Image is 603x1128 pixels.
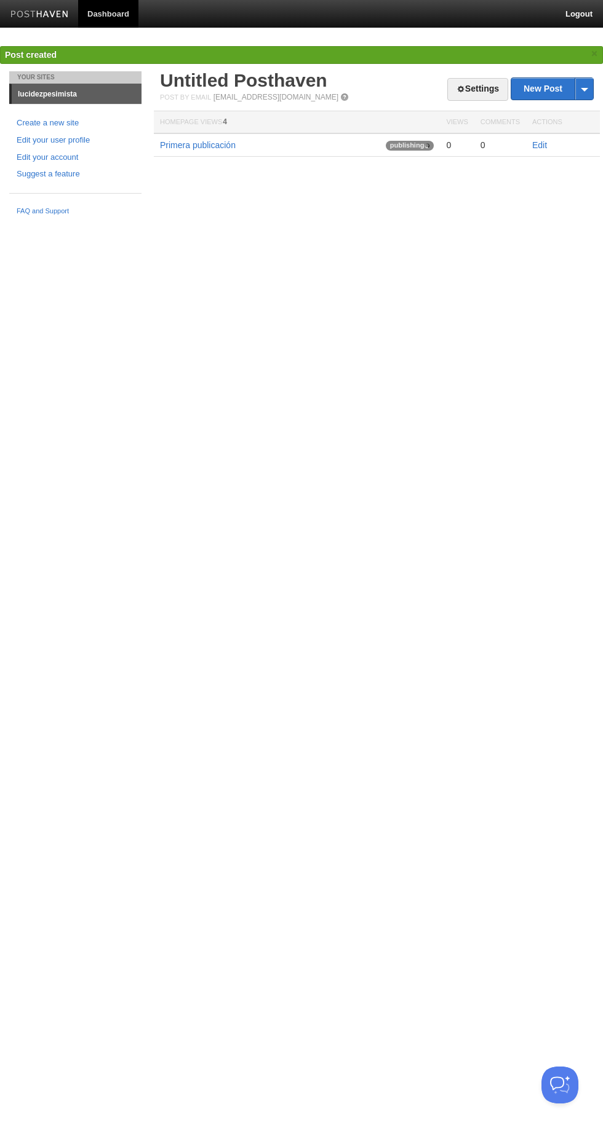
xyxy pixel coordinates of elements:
span: publishing [386,141,434,151]
span: 4 [223,117,227,126]
a: × [589,46,600,61]
a: Edit your user profile [17,134,134,147]
a: Edit your account [17,151,134,164]
a: FAQ and Support [17,206,134,217]
th: Views [440,111,474,134]
th: Homepage Views [154,111,440,134]
li: Your Sites [9,71,142,84]
div: 0 [446,140,468,151]
a: [EMAIL_ADDRESS][DOMAIN_NAME] [214,93,338,101]
a: Edit [532,140,547,150]
a: lucidezpesimista [12,84,142,104]
a: Create a new site [17,117,134,130]
a: Primera publicación [160,140,236,150]
span: Post by Email [160,93,211,101]
div: 0 [481,140,520,151]
img: loading-tiny-gray.gif [425,143,429,148]
img: Posthaven-bar [10,10,69,20]
span: Post created [5,50,57,60]
a: Untitled Posthaven [160,70,327,90]
th: Comments [474,111,526,134]
th: Actions [526,111,600,134]
a: Settings [447,78,508,101]
iframe: Help Scout Beacon - Open [541,1067,578,1103]
a: New Post [511,78,593,100]
a: Suggest a feature [17,168,134,181]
